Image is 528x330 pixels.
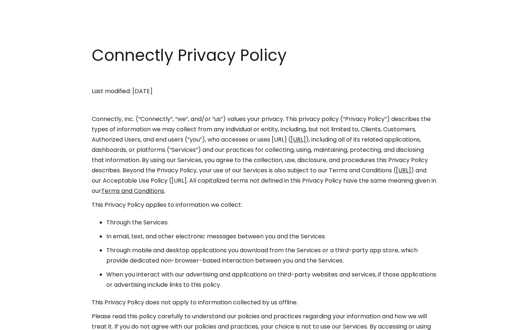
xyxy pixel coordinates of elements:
[106,269,436,290] li: When you interact with our advertising and applications on third-party websites and services, if ...
[15,317,44,327] ul: Language list
[106,217,436,228] li: Through the Services.
[106,245,436,266] li: Through mobile and desktop applications you download from the Services or a third-party app store...
[7,316,44,327] aside: Language selected: English
[101,187,164,195] a: Terms and Conditions
[92,200,436,210] p: This Privacy Policy applies to information we collect:
[291,135,306,144] a: [URL]
[396,166,411,175] a: [URL]
[92,44,436,67] h1: Connectly Privacy Policy
[92,86,436,96] p: Last modified: [DATE]
[92,297,436,308] p: This Privacy Policy does not apply to information collected by us offline.
[92,100,436,110] p: ‍
[92,72,436,82] p: ‍
[92,114,436,196] p: Connectly, Inc. (“Connectly”, “we”, and/or “us”) values your privacy. This privacy policy (“Priva...
[106,231,436,242] li: In email, text, and other electronic messages between you and the Services.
